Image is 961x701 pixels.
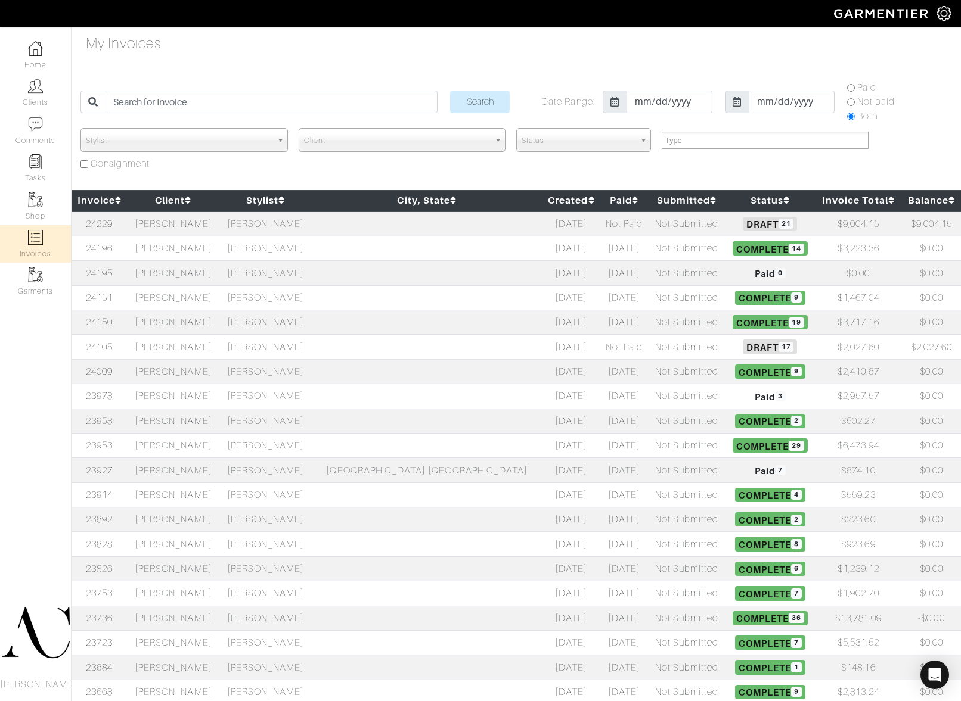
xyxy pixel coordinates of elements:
span: Complete [735,562,805,576]
td: [PERSON_NAME] [219,655,312,680]
td: [PERSON_NAME] [219,335,312,359]
label: Consignment [91,157,150,171]
span: Complete [735,586,805,600]
td: Not Submitted [648,285,725,310]
a: 24009 [86,366,113,377]
a: 23958 [86,416,113,426]
label: Date Range: [541,95,595,109]
td: [DATE] [600,556,648,581]
label: Paid [857,80,876,95]
a: 23826 [86,563,113,574]
span: 8 [791,539,801,549]
td: $0.00 [902,261,961,285]
td: $0.00 [902,285,961,310]
a: 23927 [86,465,113,476]
td: [PERSON_NAME] [127,507,219,532]
td: Not Submitted [648,384,725,409]
td: [DATE] [600,433,648,457]
td: $0.00 [902,532,961,556]
td: [PERSON_NAME] [127,261,219,285]
span: Client [304,129,490,152]
td: [PERSON_NAME] [127,655,219,680]
td: [PERSON_NAME] [219,581,312,606]
span: Complete [735,635,805,650]
span: 14 [789,244,804,254]
td: $9,004.15 [902,211,961,236]
span: 9 [791,367,801,377]
span: 0 [776,268,786,278]
span: Complete [735,512,805,526]
td: $1,239.12 [815,556,902,581]
span: Complete [735,537,805,551]
td: $502.27 [815,409,902,433]
td: [DATE] [600,630,648,655]
td: [PERSON_NAME] [127,409,219,433]
img: dashboard-icon-dbcd8f5a0b271acd01030246c82b418ddd0df26cd7fceb0bd07c9910d44c42f6.png [28,41,43,56]
td: [DATE] [600,507,648,532]
a: 24150 [86,317,113,328]
span: Status [522,129,635,152]
td: [DATE] [600,482,648,507]
td: [PERSON_NAME] [127,335,219,359]
td: [PERSON_NAME] [127,211,219,236]
span: Draft [743,339,797,354]
td: $3,223.36 [815,236,902,260]
td: [PERSON_NAME] [127,310,219,335]
span: 7 [791,588,801,599]
td: Not Submitted [648,211,725,236]
td: $0.00 [902,581,961,606]
td: [PERSON_NAME] [127,433,219,457]
label: Both [857,109,878,123]
td: [PERSON_NAME] [219,458,312,482]
a: Submitted [657,195,717,206]
span: 2 [791,515,801,525]
span: 19 [789,317,804,328]
td: Not Submitted [648,581,725,606]
span: 7 [776,465,786,475]
td: $2,027.60 [902,335,961,359]
a: 23736 [86,613,113,624]
a: 23684 [86,662,113,673]
td: [PERSON_NAME] [219,507,312,532]
td: [DATE] [542,532,600,556]
td: [DATE] [600,384,648,409]
a: 23914 [86,490,113,500]
h4: My Invoices [86,35,162,52]
img: orders-icon-0abe47150d42831381b5fb84f609e132dff9fe21cb692f30cb5eec754e2cba89.png [28,230,43,245]
td: $559.23 [815,482,902,507]
td: [DATE] [542,310,600,335]
td: [PERSON_NAME] [127,458,219,482]
td: [DATE] [542,556,600,581]
td: [PERSON_NAME] [219,310,312,335]
span: Paid [751,463,789,477]
td: Not Submitted [648,433,725,457]
span: 6 [791,564,801,574]
a: 24105 [86,342,113,353]
a: 23723 [86,637,113,648]
td: [DATE] [542,335,600,359]
span: Complete [735,414,805,428]
span: Complete [735,364,805,379]
td: [PERSON_NAME] [219,359,312,384]
img: reminder-icon-8004d30b9f0a5d33ae49ab947aed9ed385cf756f9e5892f1edd6e32f2345188e.png [28,154,43,169]
td: [DATE] [542,507,600,532]
td: [PERSON_NAME] [219,482,312,507]
span: Complete [733,438,808,453]
a: 24151 [86,292,113,303]
td: [PERSON_NAME] [127,532,219,556]
td: $674.10 [815,458,902,482]
td: [PERSON_NAME] [219,433,312,457]
div: Open Intercom Messenger [920,661,949,689]
td: Not Submitted [648,409,725,433]
span: Draft [743,217,797,231]
td: [GEOGRAPHIC_DATA] [GEOGRAPHIC_DATA] [312,458,542,482]
span: Complete [735,685,805,699]
span: Complete [733,241,808,256]
td: $0.00 [815,261,902,285]
td: [DATE] [542,630,600,655]
td: [DATE] [600,261,648,285]
td: [PERSON_NAME] [127,482,219,507]
a: Stylist [246,195,285,206]
td: $2,027.60 [815,335,902,359]
a: Invoice Total [822,195,895,206]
